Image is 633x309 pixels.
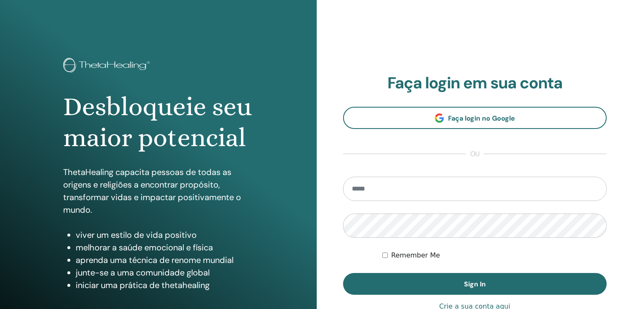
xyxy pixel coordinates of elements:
[464,280,486,288] span: Sign In
[76,254,253,266] li: aprenda uma técnica de renome mundial
[76,266,253,279] li: junte-se a uma comunidade global
[391,250,440,260] label: Remember Me
[76,241,253,254] li: melhorar a saúde emocional e física
[63,91,253,154] h1: Desbloqueie seu maior potencial
[63,166,253,216] p: ThetaHealing capacita pessoas de todas as origens e religiões a encontrar propósito, transformar ...
[76,229,253,241] li: viver um estilo de vida positivo
[343,107,607,129] a: Faça login no Google
[343,74,607,93] h2: Faça login em sua conta
[382,250,607,260] div: Keep me authenticated indefinitely or until I manually logout
[448,114,515,123] span: Faça login no Google
[343,273,607,295] button: Sign In
[76,279,253,291] li: iniciar uma prática de thetahealing
[466,149,484,159] span: ou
